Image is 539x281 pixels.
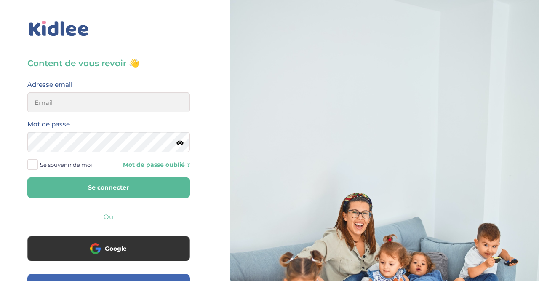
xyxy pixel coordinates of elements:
span: Se souvenir de moi [40,159,92,170]
h3: Content de vous revoir 👋 [27,57,190,69]
input: Email [27,92,190,112]
img: logo_kidlee_bleu [27,19,91,38]
span: Ou [104,213,113,221]
img: google.png [90,243,101,254]
label: Adresse email [27,79,72,90]
a: Google [27,250,190,258]
a: Mot de passe oublié ? [115,161,190,169]
label: Mot de passe [27,119,70,130]
button: Se connecter [27,177,190,198]
span: Google [105,244,127,253]
button: Google [27,236,190,261]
